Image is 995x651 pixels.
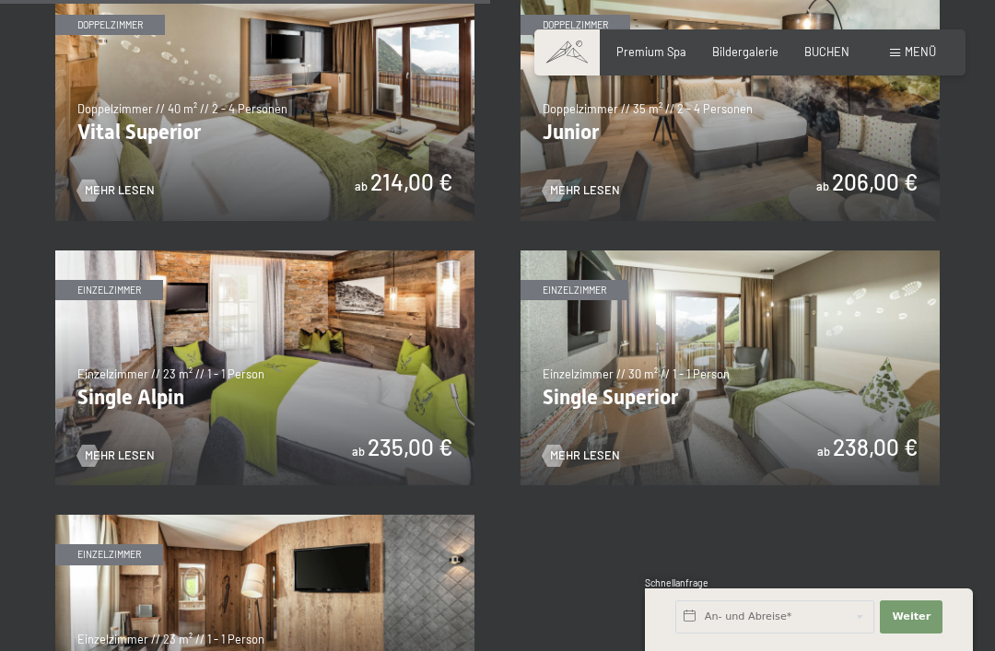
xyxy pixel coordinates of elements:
[543,448,620,464] a: Mehr Lesen
[712,44,778,59] a: Bildergalerie
[543,182,620,199] a: Mehr Lesen
[804,44,849,59] a: BUCHEN
[55,250,474,260] a: Single Alpin
[521,250,940,486] img: Single Superior
[77,448,155,464] a: Mehr Lesen
[77,182,155,199] a: Mehr Lesen
[550,448,620,464] span: Mehr Lesen
[616,44,686,59] a: Premium Spa
[880,600,942,634] button: Weiter
[85,182,155,199] span: Mehr Lesen
[55,515,474,524] a: Single Relax
[550,182,620,199] span: Mehr Lesen
[85,448,155,464] span: Mehr Lesen
[521,250,940,260] a: Single Superior
[905,44,936,59] span: Menü
[55,250,474,486] img: Single Alpin
[645,577,708,588] span: Schnellanfrage
[892,610,931,624] span: Weiter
